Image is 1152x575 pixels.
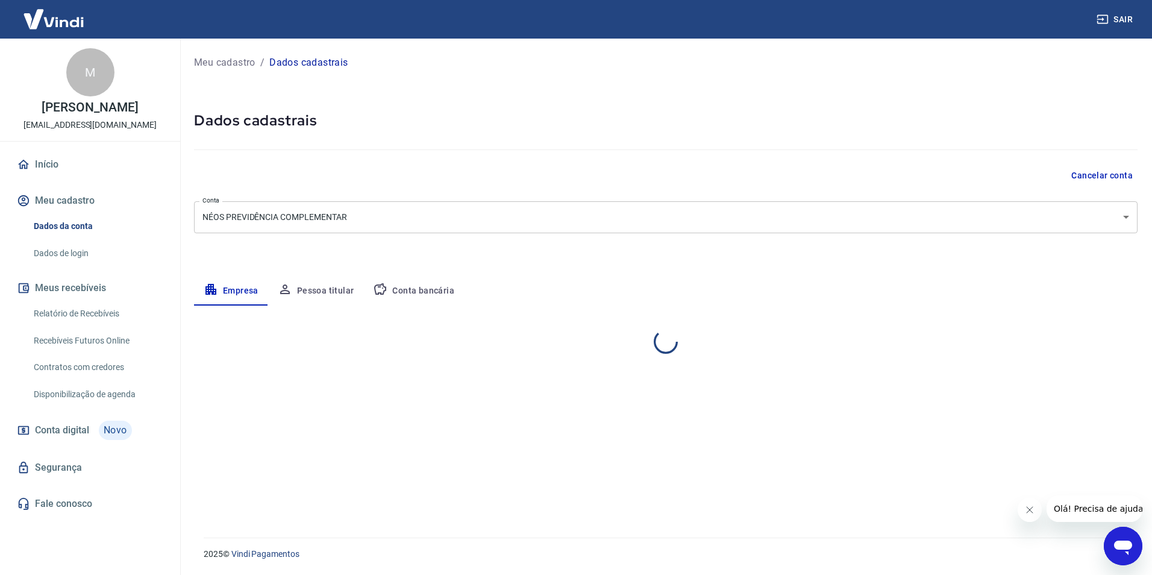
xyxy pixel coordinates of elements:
a: Contratos com credores [29,355,166,380]
a: Vindi Pagamentos [231,549,299,559]
a: Fale conosco [14,491,166,517]
span: Conta digital [35,422,89,439]
div: M [66,48,114,96]
button: Empresa [194,277,268,306]
span: Olá! Precisa de ajuda? [7,8,101,18]
a: Dados da conta [29,214,166,239]
button: Pessoa titular [268,277,364,306]
a: Disponibilização de agenda [29,382,166,407]
iframe: Mensagem da empresa [1047,495,1142,522]
img: Vindi [14,1,93,37]
div: NÉOS PREVIDÊNCIA COMPLEMENTAR [194,201,1138,233]
p: / [260,55,265,70]
button: Sair [1094,8,1138,31]
a: Segurança [14,454,166,481]
button: Cancelar conta [1066,165,1138,187]
a: Relatório de Recebíveis [29,301,166,326]
button: Conta bancária [363,277,464,306]
button: Meus recebíveis [14,275,166,301]
p: [PERSON_NAME] [42,101,138,114]
p: Dados cadastrais [269,55,348,70]
iframe: Botão para abrir a janela de mensagens [1104,527,1142,565]
a: Recebíveis Futuros Online [29,328,166,353]
iframe: Fechar mensagem [1018,498,1042,522]
p: [EMAIL_ADDRESS][DOMAIN_NAME] [23,119,157,131]
label: Conta [202,196,219,205]
h5: Dados cadastrais [194,111,1138,130]
button: Meu cadastro [14,187,166,214]
a: Meu cadastro [194,55,255,70]
a: Início [14,151,166,178]
a: Conta digitalNovo [14,416,166,445]
a: Dados de login [29,241,166,266]
p: 2025 © [204,548,1123,561]
span: Novo [99,421,132,440]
